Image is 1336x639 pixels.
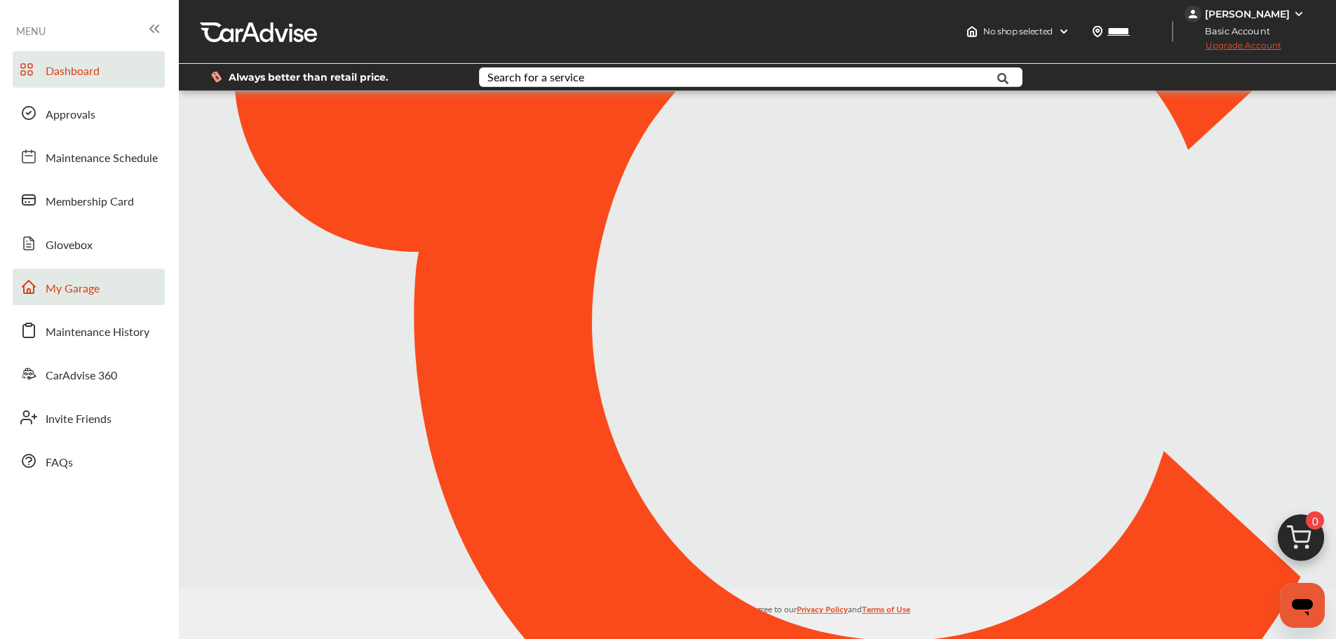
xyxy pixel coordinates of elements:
p: By using the CarAdvise application, you agree to our and [179,601,1336,616]
span: Dashboard [46,62,100,81]
span: My Garage [46,280,100,298]
a: Maintenance History [13,312,165,349]
a: CarAdvise 360 [13,356,165,392]
span: Upgrade Account [1185,40,1281,58]
span: 0 [1306,511,1324,530]
span: CarAdvise 360 [46,367,117,385]
span: No shop selected [983,26,1053,37]
span: Membership Card [46,193,134,211]
a: Invite Friends [13,399,165,436]
a: My Garage [13,269,165,305]
div: Search for a service [487,72,584,83]
span: Maintenance History [46,323,149,342]
img: header-divider.bc55588e.svg [1172,21,1173,42]
span: Maintenance Schedule [46,149,158,168]
img: cart_icon.3d0951e8.svg [1267,508,1335,575]
span: FAQs [46,454,73,472]
a: FAQs [13,443,165,479]
a: Maintenance Schedule [13,138,165,175]
a: Approvals [13,95,165,131]
img: dollor_label_vector.a70140d1.svg [211,71,222,83]
span: Basic Account [1186,24,1281,39]
img: jVpblrzwTbfkPYzPPzSLxeg0AAAAASUVORK5CYII= [1185,6,1201,22]
span: Approvals [46,106,95,124]
img: header-down-arrow.9dd2ce7d.svg [1058,26,1070,37]
span: Invite Friends [46,410,112,429]
a: Dashboard [13,51,165,88]
span: Glovebox [46,236,93,255]
img: CA_CheckIcon.cf4f08d4.svg [720,290,788,349]
img: header-home-logo.8d720a4f.svg [966,26,978,37]
a: Glovebox [13,225,165,262]
div: [PERSON_NAME] [1205,8,1290,20]
img: WGsFRI8htEPBVLJbROoPRyZpYNWhNONpIPPETTm6eUC0GeLEiAAAAAElFTkSuQmCC [1293,8,1304,20]
span: Always better than retail price. [229,72,389,82]
a: Membership Card [13,182,165,218]
iframe: Button to launch messaging window [1280,583,1325,628]
img: location_vector.a44bc228.svg [1092,26,1103,37]
span: MENU [16,25,46,36]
